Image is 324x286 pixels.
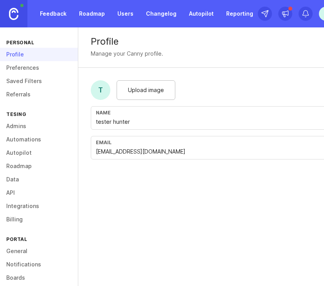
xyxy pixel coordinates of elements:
div: Manage your Canny profile. [91,49,163,58]
iframe: Intercom live chat [297,259,316,278]
span: Upload image [128,86,164,94]
a: Feedback [35,7,71,21]
a: Users [113,7,138,21]
a: Roadmap [74,7,110,21]
div: t [91,80,110,100]
a: Autopilot [184,7,218,21]
a: Reporting [221,7,258,21]
a: Changelog [141,7,181,21]
img: Canny Home [9,8,18,20]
